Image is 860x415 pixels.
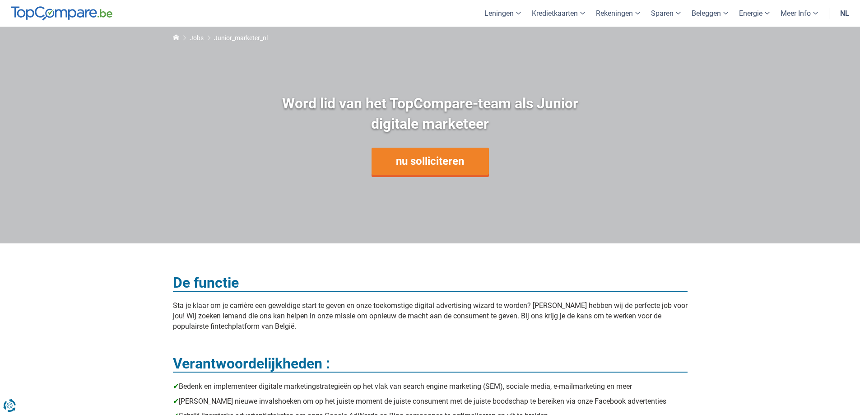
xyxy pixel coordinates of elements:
h1: Word lid van het TopCompare-team als Junior digitale marketeer [259,93,602,134]
h3: De functie [173,275,688,292]
p: [PERSON_NAME] nieuwe invalshoeken om op het juiste moment de juiste consument met de juiste boods... [173,396,688,407]
h3: Verantwoordelijkheden : [173,356,688,373]
p: Sta je klaar om je carrière een geweldige start te geven en onze toekomstige digital advertising ... [173,301,688,332]
a: Jobs [190,34,204,42]
a: nu solliciteren [372,148,489,175]
span: ✔ [173,397,179,406]
span: ✔ [173,382,179,391]
a: Home [173,34,179,42]
p: Bedenk en implementeer digitale marketingstrategieën op het vlak van search engine marketing (SEM... [173,382,688,392]
span: Junior_marketer_nl [214,34,268,42]
img: TopCompare [11,6,112,21]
